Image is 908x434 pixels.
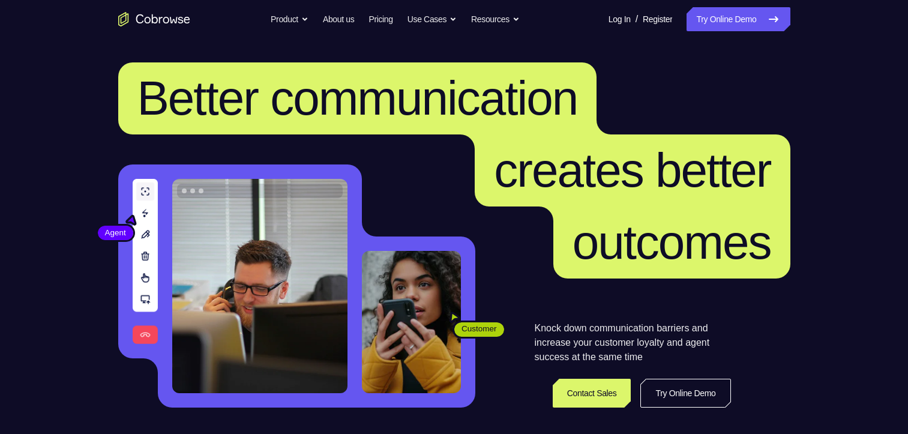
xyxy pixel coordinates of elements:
button: Product [271,7,308,31]
a: Try Online Demo [687,7,790,31]
span: outcomes [573,215,771,269]
span: Better communication [137,71,578,125]
span: creates better [494,143,771,197]
img: A customer holding their phone [362,251,461,393]
button: Use Cases [407,7,457,31]
a: Log In [609,7,631,31]
img: A customer support agent talking on the phone [172,179,347,393]
a: Pricing [368,7,392,31]
span: / [636,12,638,26]
button: Resources [471,7,520,31]
a: Contact Sales [553,379,631,408]
p: Knock down communication barriers and increase your customer loyalty and agent success at the sam... [535,321,731,364]
a: Go to the home page [118,12,190,26]
a: About us [323,7,354,31]
a: Register [643,7,672,31]
a: Try Online Demo [640,379,730,408]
